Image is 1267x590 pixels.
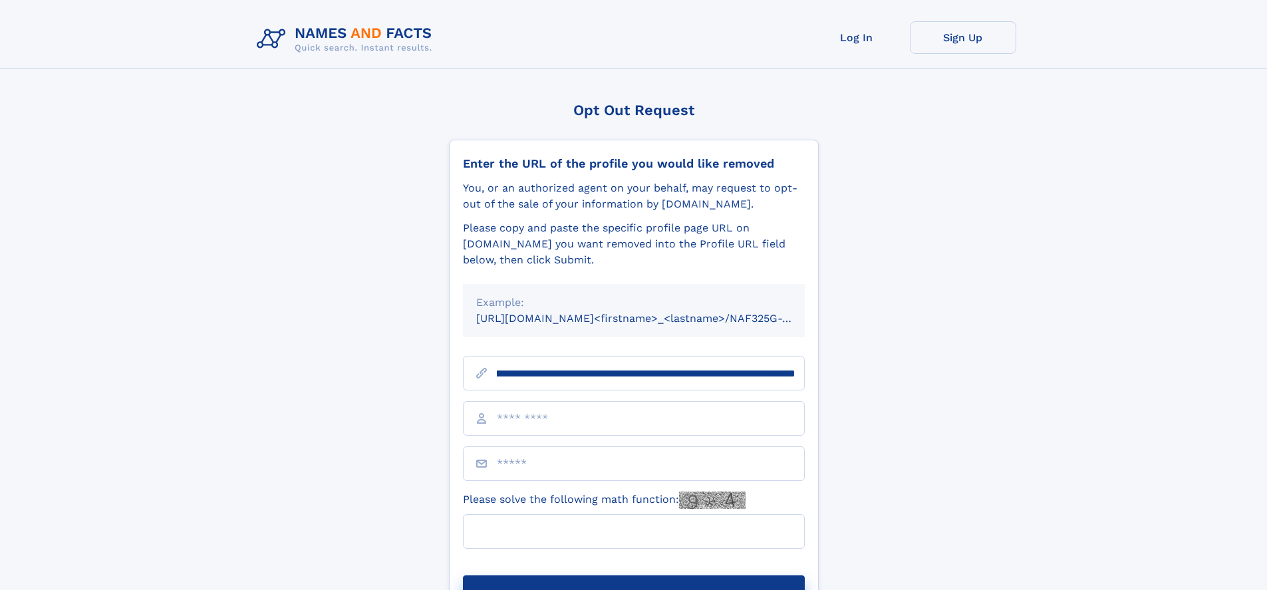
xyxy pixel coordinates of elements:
[463,180,805,212] div: You, or an authorized agent on your behalf, may request to opt-out of the sale of your informatio...
[463,220,805,268] div: Please copy and paste the specific profile page URL on [DOMAIN_NAME] you want removed into the Pr...
[476,295,791,311] div: Example:
[463,492,746,509] label: Please solve the following math function:
[463,156,805,171] div: Enter the URL of the profile you would like removed
[476,312,830,325] small: [URL][DOMAIN_NAME]<firstname>_<lastname>/NAF325G-xxxxxxxx
[449,102,819,118] div: Opt Out Request
[910,21,1016,54] a: Sign Up
[251,21,443,57] img: Logo Names and Facts
[803,21,910,54] a: Log In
